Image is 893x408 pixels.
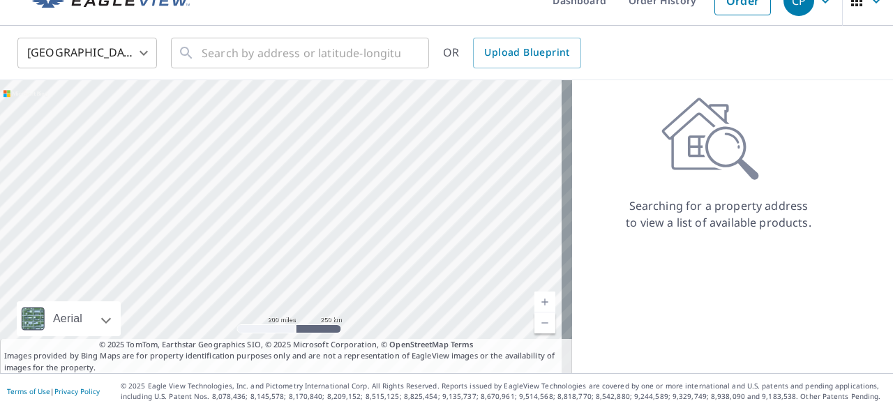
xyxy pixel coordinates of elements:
p: | [7,387,100,395]
input: Search by address or latitude-longitude [202,33,400,73]
a: Upload Blueprint [473,38,580,68]
span: Upload Blueprint [484,44,569,61]
div: OR [443,38,581,68]
a: Privacy Policy [54,386,100,396]
a: Terms [451,339,474,349]
a: Current Level 5, Zoom In [534,292,555,312]
a: OpenStreetMap [389,339,448,349]
a: Terms of Use [7,386,50,396]
p: Searching for a property address to view a list of available products. [625,197,812,231]
a: Current Level 5, Zoom Out [534,312,555,333]
p: © 2025 Eagle View Technologies, Inc. and Pictometry International Corp. All Rights Reserved. Repo... [121,381,886,402]
div: Aerial [49,301,87,336]
div: Aerial [17,301,121,336]
span: © 2025 TomTom, Earthstar Geographics SIO, © 2025 Microsoft Corporation, © [99,339,474,351]
div: [GEOGRAPHIC_DATA] [17,33,157,73]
